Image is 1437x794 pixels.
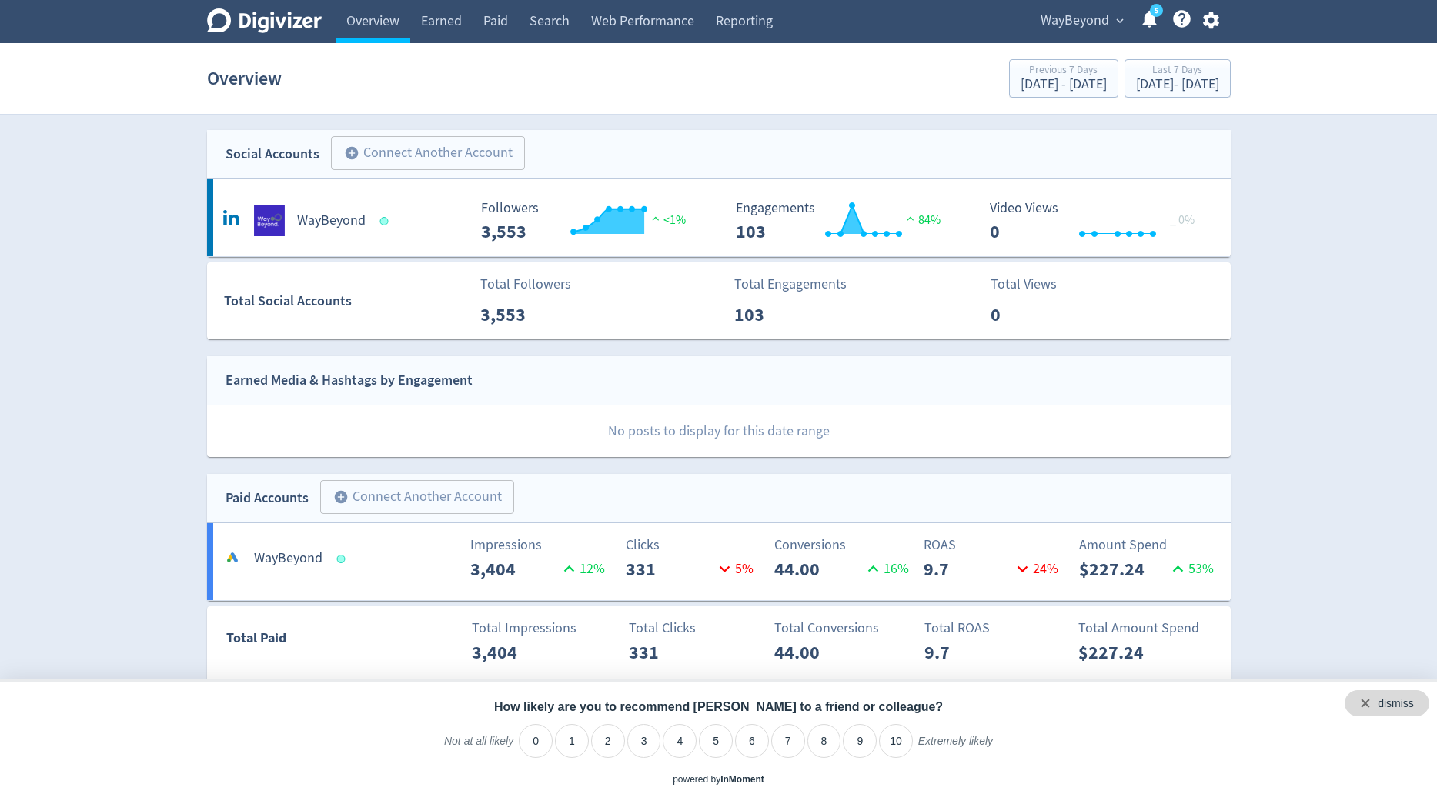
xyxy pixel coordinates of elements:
p: Total Amount Spend [1078,618,1218,639]
li: 4 [663,724,697,758]
p: 5 % [714,559,754,579]
p: Clicks [626,535,765,555]
label: Not at all likely [444,734,513,760]
span: 84% [903,212,941,228]
p: 3,553 [480,301,569,329]
div: dismiss [1378,696,1414,712]
button: Last 7 Days[DATE]- [DATE] [1125,59,1231,98]
div: Last 7 Days [1136,65,1219,78]
img: positive-performance.svg [648,212,663,224]
li: 1 [555,724,589,758]
li: 6 [735,724,769,758]
p: 16 % [863,559,909,579]
li: 10 [879,724,913,758]
li: 9 [843,724,877,758]
li: 5 [699,724,733,758]
svg: Followers --- [473,201,704,242]
p: 331 [626,555,714,583]
p: Impressions [470,535,610,555]
p: Total Followers [480,274,571,295]
p: Total Engagements [734,274,847,295]
div: Social Accounts [226,143,319,165]
p: No posts to display for this date range [208,405,1231,457]
li: 2 [591,724,625,758]
span: expand_more [1113,14,1127,28]
button: Connect Another Account [320,480,514,514]
button: Previous 7 Days[DATE] - [DATE] [1009,59,1118,98]
span: Data last synced: 7 Sep 2025, 6:01pm (AEST) [336,555,349,563]
p: 0 [991,301,1079,329]
text: 5 [1154,5,1158,16]
li: 8 [807,724,841,758]
div: Earned Media & Hashtags by Engagement [226,369,473,392]
div: [DATE] - [DATE] [1021,78,1107,92]
p: 3,404 [472,639,560,666]
span: WayBeyond [1041,8,1109,33]
p: Total Views [991,274,1079,295]
p: ROAS [924,535,1063,555]
div: Paid Accounts [226,487,309,509]
p: 9.7 [924,639,1013,666]
p: 24 % [1012,559,1058,579]
p: Amount Spend [1079,535,1218,555]
div: Total Social Accounts [224,290,470,312]
a: Connect Another Account [309,482,514,514]
svg: Video Views 0 [982,201,1213,242]
a: WayBeyond undefinedWayBeyond Followers --- Followers 3,553 <1% Engagements 103 Engagements 103 84... [207,179,1231,256]
a: WayBeyondImpressions3,40412%Clicks3315%Conversions44.0016%ROAS9.724%Amount Spend$227.2453% [207,523,1231,600]
span: Data last synced: 8 Sep 2025, 12:02am (AEST) [379,217,393,225]
span: _ 0% [1170,212,1195,228]
a: Connect Another Account [319,138,525,170]
button: Connect Another Account [331,136,525,170]
p: 44.00 [774,555,863,583]
a: InMoment [720,774,764,785]
p: $227.24 [1078,639,1167,666]
p: 3,404 [470,555,559,583]
p: Total Impressions [472,618,611,639]
img: positive-performance.svg [903,212,918,224]
p: 103 [734,301,823,329]
p: Total ROAS [924,618,1064,639]
p: 44.00 [774,639,863,666]
div: powered by inmoment [673,773,764,786]
div: Close survey [1345,690,1429,716]
span: add_circle [333,489,349,505]
li: 3 [627,724,661,758]
div: Total Paid [208,627,378,656]
p: 9.7 [924,555,1012,583]
svg: Engagements 103 [728,201,959,242]
h5: WayBeyond [254,549,322,568]
h1: Overview [207,54,282,103]
img: WayBeyond undefined [254,205,285,236]
span: add_circle [344,145,359,161]
p: Conversions [774,535,914,555]
div: [DATE] - [DATE] [1136,78,1219,92]
a: 5 [1150,4,1163,17]
p: Total Clicks [629,618,768,639]
p: 53 % [1168,559,1214,579]
p: 331 [629,639,717,666]
button: WayBeyond [1035,8,1128,33]
h5: WayBeyond [297,212,366,230]
p: $227.24 [1079,555,1168,583]
span: <1% [648,212,686,228]
li: 7 [771,724,805,758]
li: 0 [519,724,553,758]
p: Total Conversions [774,618,914,639]
label: Extremely likely [918,734,993,760]
div: Previous 7 Days [1021,65,1107,78]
